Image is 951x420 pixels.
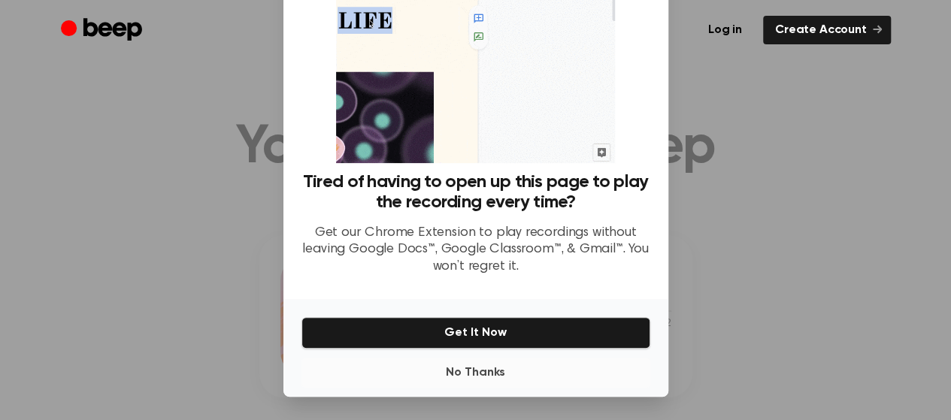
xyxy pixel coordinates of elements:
[301,317,650,349] button: Get It Now
[763,16,891,44] a: Create Account
[301,358,650,388] button: No Thanks
[696,16,754,44] a: Log in
[61,16,146,45] a: Beep
[301,172,650,213] h3: Tired of having to open up this page to play the recording every time?
[301,225,650,276] p: Get our Chrome Extension to play recordings without leaving Google Docs™, Google Classroom™, & Gm...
